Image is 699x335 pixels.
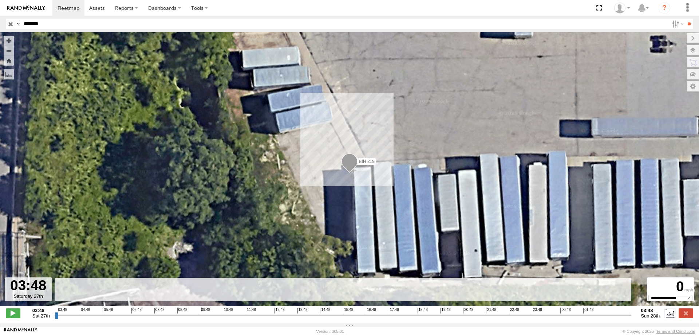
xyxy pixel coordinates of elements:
span: 06:48 [131,308,142,313]
span: Sun 28th Sep 2025 [641,313,660,319]
span: 03:48 [57,308,67,313]
a: Terms and Conditions [656,329,695,334]
div: 0 [648,278,693,295]
span: 23:48 [532,308,542,313]
img: rand-logo.svg [7,5,45,11]
span: 16:48 [366,308,376,313]
label: Search Filter Options [669,19,685,29]
a: Visit our Website [4,328,37,335]
label: Search Query [15,19,21,29]
span: Sat 27th Sep 2025 [32,313,50,319]
span: 09:48 [200,308,210,313]
strong: 03:48 [641,308,660,313]
span: 04:48 [80,308,90,313]
span: 20:48 [463,308,473,313]
span: 08:48 [177,308,187,313]
span: 22:48 [509,308,519,313]
div: Nele . [612,3,633,13]
span: 10:48 [223,308,233,313]
span: 17:48 [389,308,399,313]
span: 12:48 [275,308,285,313]
strong: 03:48 [32,308,50,313]
button: Zoom in [4,36,14,46]
span: 21:48 [486,308,496,313]
div: Version: 308.01 [316,329,344,334]
span: 18:48 [418,308,428,313]
i: ? [659,2,670,14]
span: 14:48 [320,308,330,313]
span: 19:48 [440,308,450,313]
label: Play/Stop [6,308,20,318]
span: 15:48 [343,308,353,313]
button: Zoom Home [4,56,14,66]
span: BIH 219 [359,159,375,164]
button: Zoom out [4,46,14,56]
span: 13:48 [297,308,308,313]
div: © Copyright 2025 - [623,329,695,334]
span: 05:48 [103,308,113,313]
span: 01:48 [583,308,593,313]
span: 00:48 [560,308,570,313]
label: Measure [4,69,14,79]
span: 11:48 [246,308,256,313]
label: Close [679,308,693,318]
span: 07:48 [154,308,165,313]
label: Map Settings [687,81,699,91]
